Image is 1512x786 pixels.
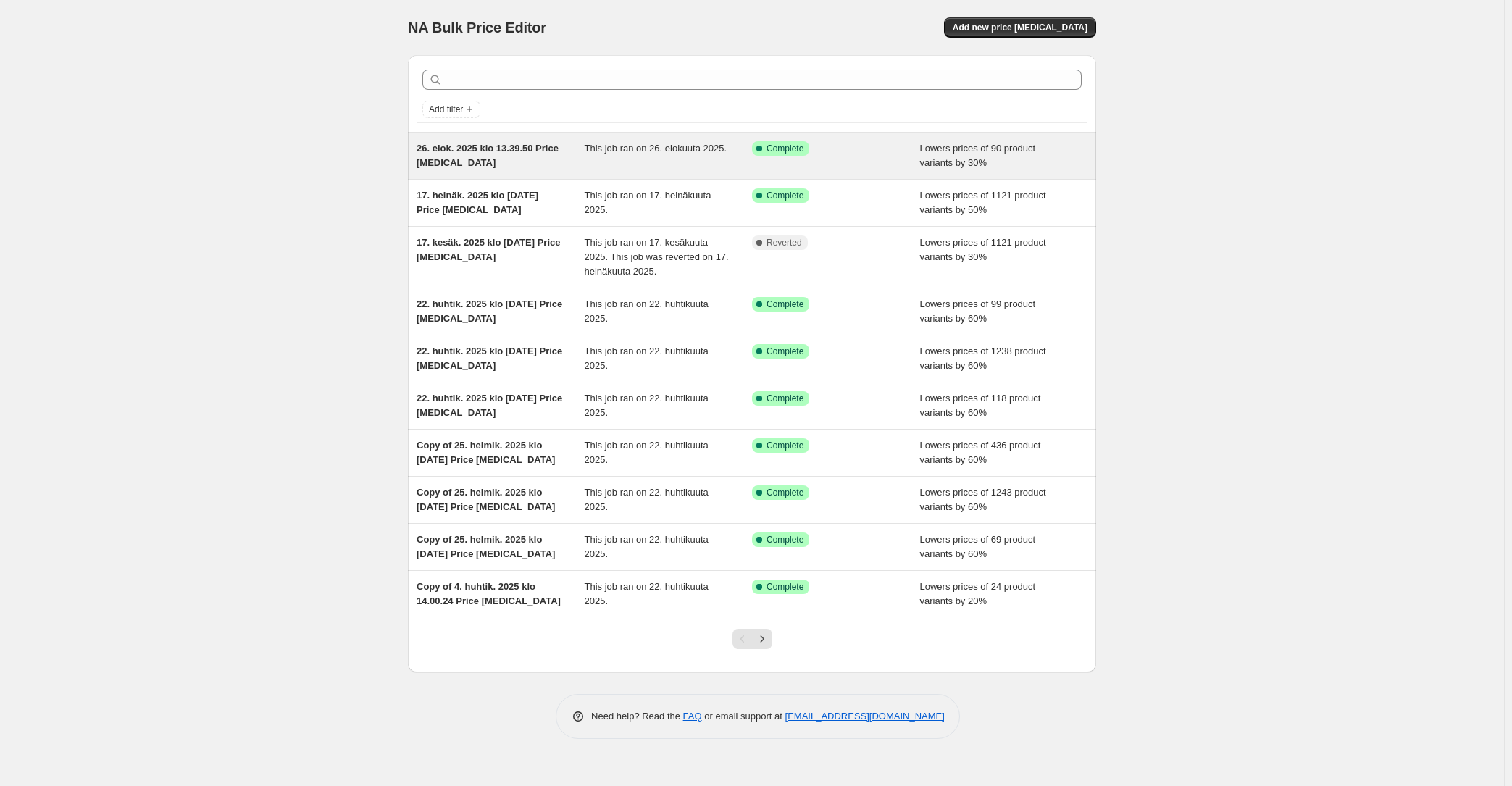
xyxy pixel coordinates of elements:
[417,534,555,559] span: Copy of 25. helmik. 2025 klo [DATE] Price [MEDICAL_DATA]
[585,581,709,606] span: This job ran on 22. huhtikuuta 2025.
[585,190,711,215] span: This job ran on 17. heinäkuuta 2025.
[417,487,555,512] span: Copy of 25. helmik. 2025 klo [DATE] Price [MEDICAL_DATA]
[953,22,1087,33] span: Add new price [MEDICAL_DATA]
[585,143,727,154] span: This job ran on 26. elokuuta 2025.
[785,711,945,722] a: [EMAIL_ADDRESS][DOMAIN_NAME]
[408,20,546,35] span: NA Bulk Price Editor
[732,629,772,649] nav: Pagination
[417,393,562,418] span: 22. huhtik. 2025 klo [DATE] Price [MEDICAL_DATA]
[417,190,538,215] span: 17. heinäk. 2025 klo [DATE] Price [MEDICAL_DATA]
[920,237,1046,262] span: Lowers prices of 1121 product variants by 30%
[920,190,1046,215] span: Lowers prices of 1121 product variants by 50%
[702,711,785,722] span: or email support at
[585,440,709,465] span: This job ran on 22. huhtikuuta 2025.
[920,487,1046,512] span: Lowers prices of 1243 product variants by 60%
[767,534,803,545] span: Complete
[585,346,709,371] span: This job ran on 22. huhtikuuta 2025.
[417,298,562,324] span: 22. huhtik. 2025 klo [DATE] Price [MEDICAL_DATA]
[417,581,561,606] span: Copy of 4. huhtik. 2025 klo 14.00.24 Price [MEDICAL_DATA]
[585,534,709,559] span: This job ran on 22. huhtikuuta 2025.
[417,440,555,465] span: Copy of 25. helmik. 2025 klo [DATE] Price [MEDICAL_DATA]
[767,393,803,404] span: Complete
[752,629,772,649] button: Next
[920,298,1036,324] span: Lowers prices of 99 product variants by 60%
[920,534,1036,559] span: Lowers prices of 69 product variants by 60%
[767,440,803,451] span: Complete
[767,143,803,154] span: Complete
[417,237,560,262] span: 17. kesäk. 2025 klo [DATE] Price [MEDICAL_DATA]
[767,487,803,498] span: Complete
[767,581,803,593] span: Complete
[585,393,709,418] span: This job ran on 22. huhtikuuta 2025.
[417,143,559,168] span: 26. elok. 2025 klo 13.39.50 Price [MEDICAL_DATA]
[767,190,803,201] span: Complete
[920,346,1046,371] span: Lowers prices of 1238 product variants by 60%
[920,440,1041,465] span: Lowers prices of 436 product variants by 60%
[767,298,803,310] span: Complete
[920,143,1036,168] span: Lowers prices of 90 product variants by 30%
[944,17,1096,38] button: Add new price [MEDICAL_DATA]
[767,237,802,248] span: Reverted
[683,711,702,722] a: FAQ
[585,298,709,324] span: This job ran on 22. huhtikuuta 2025.
[585,237,729,277] span: This job ran on 17. kesäkuuta 2025. This job was reverted on 17. heinäkuuta 2025.
[920,581,1036,606] span: Lowers prices of 24 product variants by 20%
[422,101,480,118] button: Add filter
[920,393,1041,418] span: Lowers prices of 118 product variants by 60%
[417,346,562,371] span: 22. huhtik. 2025 klo [DATE] Price [MEDICAL_DATA]
[585,487,709,512] span: This job ran on 22. huhtikuuta 2025.
[429,104,463,115] span: Add filter
[767,346,803,357] span: Complete
[591,711,683,722] span: Need help? Read the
